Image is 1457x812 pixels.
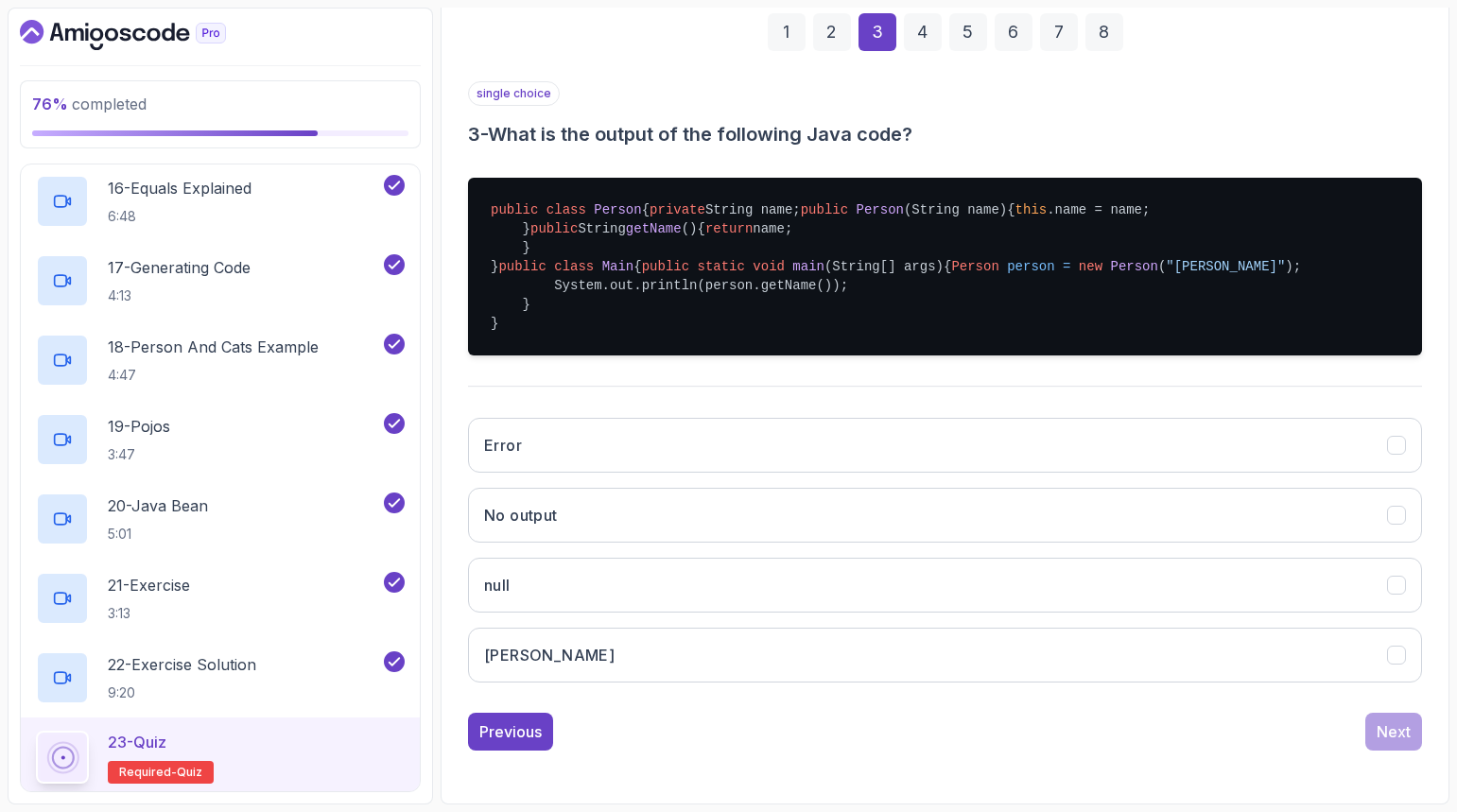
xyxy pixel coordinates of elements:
[859,13,896,51] div: 3
[594,202,641,217] span: Person
[36,175,405,228] button: 16-Equals Explained6:48
[36,492,405,545] button: 20-Java Bean5:01
[554,259,594,274] span: class
[468,418,1422,473] button: Error
[484,574,511,596] h3: null
[801,202,848,217] span: public
[468,81,560,106] p: single choice
[698,259,745,274] span: static
[468,488,1422,543] button: No output
[36,731,405,784] button: 23-QuizRequired-quiz
[650,202,705,217] span: private
[951,259,998,274] span: Person
[642,259,689,274] span: public
[768,13,806,51] div: 1
[1365,713,1422,751] button: Next
[36,334,405,387] button: 18-Person And Cats Example4:47
[108,336,319,358] p: 18 - Person And Cats Example
[1015,202,1048,217] span: this
[602,259,634,274] span: Main
[1377,720,1411,743] div: Next
[546,202,586,217] span: class
[108,256,251,279] p: 17 - Generating Code
[108,731,166,753] p: 23 - Quiz
[949,13,987,51] div: 5
[108,494,208,517] p: 20 - Java Bean
[904,202,1007,217] span: (String name)
[530,221,578,236] span: public
[484,434,522,457] h3: Error
[753,259,785,274] span: void
[857,202,904,217] span: Person
[468,121,1422,147] h3: 3 - What is the output of the following Java code?
[484,504,558,527] h3: No output
[1040,13,1078,51] div: 7
[995,13,1032,51] div: 6
[824,259,944,274] span: (String[] args)
[108,683,256,702] p: 9:20
[468,628,1422,682] button: Alice
[1007,259,1054,274] span: person
[484,644,615,666] h3: [PERSON_NAME]
[108,415,170,438] p: 19 - Pojos
[119,765,177,780] span: Required-
[705,221,753,236] span: return
[108,574,190,596] p: 21 - Exercise
[1110,259,1157,274] span: Person
[1063,259,1070,274] span: =
[36,572,405,625] button: 21-Exercise3:13
[468,713,553,751] button: Previous
[177,765,202,780] span: quiz
[108,525,208,544] p: 5:01
[20,20,269,50] a: Dashboard
[32,95,68,113] span: 76 %
[491,202,538,217] span: public
[1079,259,1102,274] span: new
[108,207,252,226] p: 6:48
[36,254,405,307] button: 17-Generating Code4:13
[468,558,1422,613] button: null
[108,653,256,676] p: 22 - Exercise Solution
[904,13,942,51] div: 4
[36,651,405,704] button: 22-Exercise Solution9:20
[813,13,851,51] div: 2
[108,366,319,385] p: 4:47
[108,604,190,623] p: 3:13
[468,178,1422,355] pre: { String name; { .name = name; } String { name; } } { { ( ); System.out.println(person.getName())...
[1085,13,1123,51] div: 8
[32,95,147,113] span: completed
[626,221,682,236] span: getName
[792,259,824,274] span: main
[108,445,170,464] p: 3:47
[36,413,405,466] button: 19-Pojos3:47
[108,286,251,305] p: 4:13
[479,720,542,743] div: Previous
[498,259,546,274] span: public
[682,221,698,236] span: ()
[1166,259,1285,274] span: "[PERSON_NAME]"
[108,177,252,199] p: 16 - Equals Explained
